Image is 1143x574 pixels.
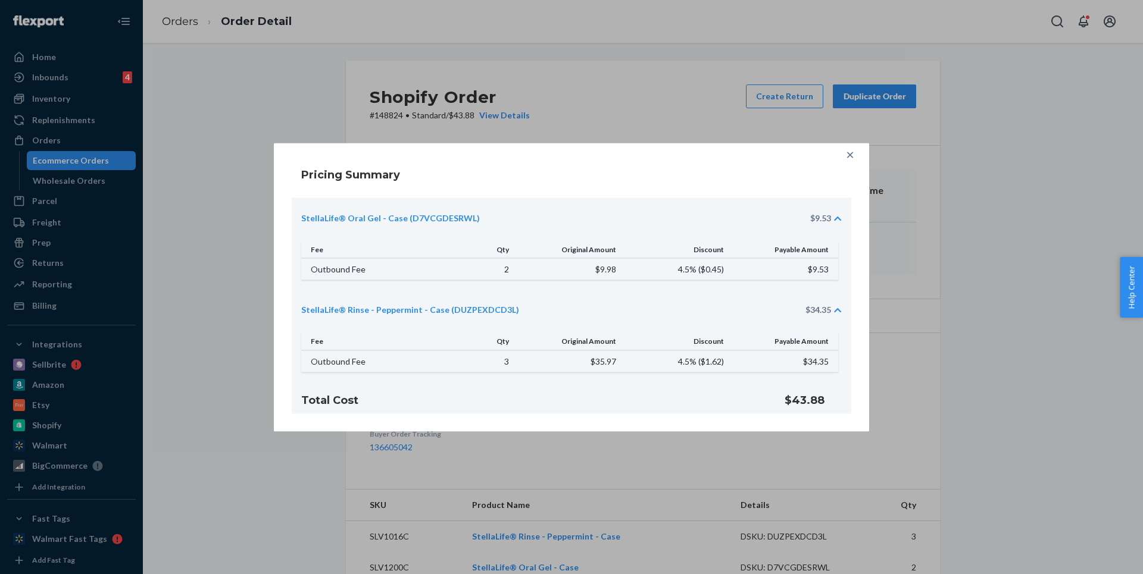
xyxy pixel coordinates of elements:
th: Payable Amount [731,240,838,258]
th: Original Amount [516,333,623,350]
th: Discount [623,240,730,258]
th: Qty [463,333,516,350]
th: Fee [301,333,463,350]
th: Payable Amount [731,333,838,350]
th: Discount [623,333,730,350]
td: $9.98 [516,258,623,280]
th: Fee [301,240,463,258]
div: $9.53 [810,212,831,224]
td: 4.5% ( $0.45 ) [623,258,730,280]
td: 4.5% ( $1.62 ) [623,350,730,372]
a: StellaLife® Rinse - Peppermint - Case (DUZPEXDCD3L) [301,304,519,316]
td: 3 [463,350,516,372]
td: $35.97 [516,350,623,372]
td: Outbound Fee [301,258,463,280]
div: $34.35 [805,304,831,316]
h4: $43.88 [785,392,842,407]
td: 2 [463,258,516,280]
td: Outbound Fee [301,350,463,372]
td: $9.53 [731,258,838,280]
h4: Total Cost [301,392,756,407]
a: StellaLife® Oral Gel - Case (D7VCGDESRWL) [301,212,480,224]
th: Qty [463,240,516,258]
h4: Pricing Summary [301,167,400,182]
th: Original Amount [516,240,623,258]
td: $34.35 [731,350,838,372]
